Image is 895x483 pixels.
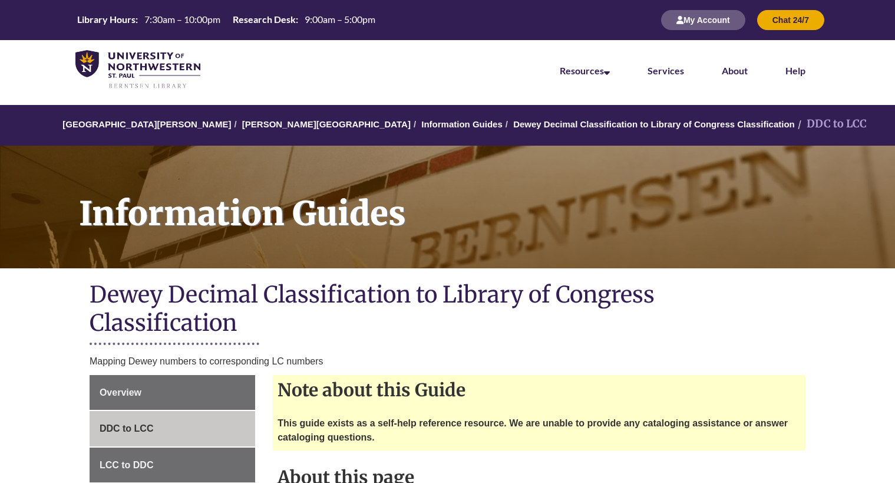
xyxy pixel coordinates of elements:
span: 7:30am – 10:00pm [144,14,220,25]
a: About [722,65,748,76]
a: [GEOGRAPHIC_DATA][PERSON_NAME] [62,119,231,129]
span: LCC to DDC [100,460,154,470]
table: Hours Today [72,13,380,26]
span: Mapping Dewey numbers to corresponding LC numbers [90,356,323,366]
a: Resources [560,65,610,76]
a: Overview [90,375,255,410]
th: Research Desk: [228,13,300,26]
a: LCC to DDC [90,448,255,483]
button: My Account [661,10,745,30]
a: Information Guides [421,119,503,129]
span: Overview [100,387,141,397]
a: My Account [661,15,745,25]
span: DDC to LCC [100,423,154,433]
h1: Dewey Decimal Classification to Library of Congress Classification [90,280,805,340]
img: UNWSP Library Logo [75,50,200,90]
a: Hours Today [72,13,380,27]
th: Library Hours: [72,13,140,26]
span: 9:00am – 5:00pm [305,14,375,25]
button: Chat 24/7 [757,10,824,30]
div: Guide Page Menu [90,375,255,483]
a: Help [785,65,805,76]
a: [PERSON_NAME][GEOGRAPHIC_DATA] [242,119,411,129]
li: DDC to LCC [795,116,867,133]
strong: This guide exists as a self-help reference resource. We are unable to provide any cataloging assi... [278,418,788,442]
a: Dewey Decimal Classification to Library of Congress Classification [513,119,795,129]
h1: Information Guides [66,146,895,253]
h2: Note about this Guide [273,375,805,405]
a: Chat 24/7 [757,15,824,25]
a: Services [648,65,684,76]
a: DDC to LCC [90,411,255,446]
